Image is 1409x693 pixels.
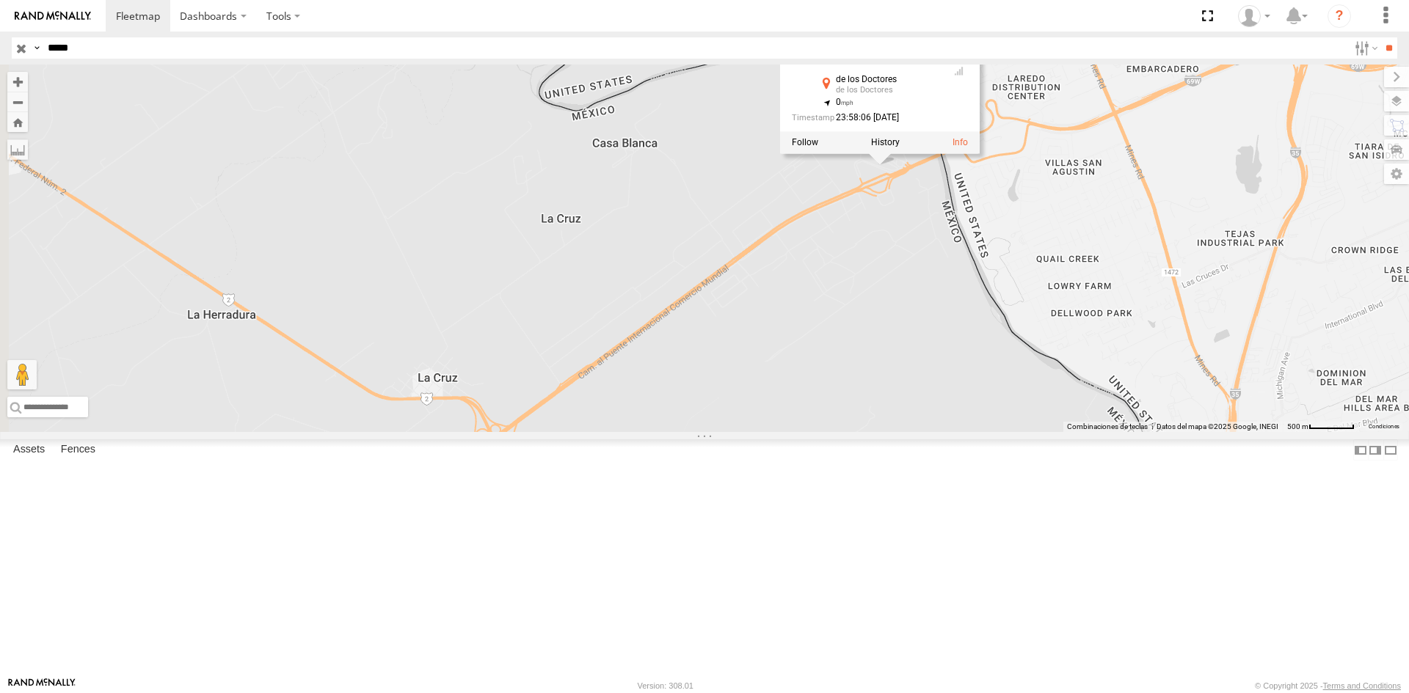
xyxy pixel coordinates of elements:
label: View Asset History [871,137,900,147]
span: 0 [836,97,854,107]
span: 500 m [1287,422,1308,430]
label: Dock Summary Table to the Right [1368,439,1383,461]
div: Version: 308.01 [638,681,693,690]
div: de los Doctores [836,75,939,84]
a: Terms and Conditions [1323,681,1401,690]
button: Zoom out [7,92,28,112]
div: Date/time of location update [792,113,939,122]
label: Search Filter Options [1349,37,1380,59]
button: Arrastra el hombrecito naranja al mapa para abrir Street View [7,360,37,389]
button: Combinaciones de teclas [1067,422,1148,432]
label: Assets [6,440,52,461]
label: Dock Summary Table to the Left [1353,439,1368,461]
button: Escala del mapa: 500 m por 59 píxeles [1283,422,1359,432]
button: Zoom Home [7,112,28,132]
i: ? [1328,4,1351,28]
div: Last Event GSM Signal Strength [950,65,968,77]
button: Zoom in [7,72,28,92]
span: Datos del mapa ©2025 Google, INEGI [1157,422,1278,430]
a: Condiciones (se abre en una nueva pestaña) [1369,424,1399,430]
label: Fences [54,440,103,461]
label: Measure [7,139,28,160]
div: © Copyright 2025 - [1255,681,1401,690]
div: Sebastian Velez [1233,5,1275,27]
label: Search Query [31,37,43,59]
a: Visit our Website [8,678,76,693]
label: Hide Summary Table [1383,439,1398,461]
a: View Asset Details [953,137,968,147]
label: Realtime tracking of Asset [792,137,818,147]
img: rand-logo.svg [15,11,91,21]
label: Map Settings [1384,164,1409,184]
div: de los Doctores [836,86,939,95]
